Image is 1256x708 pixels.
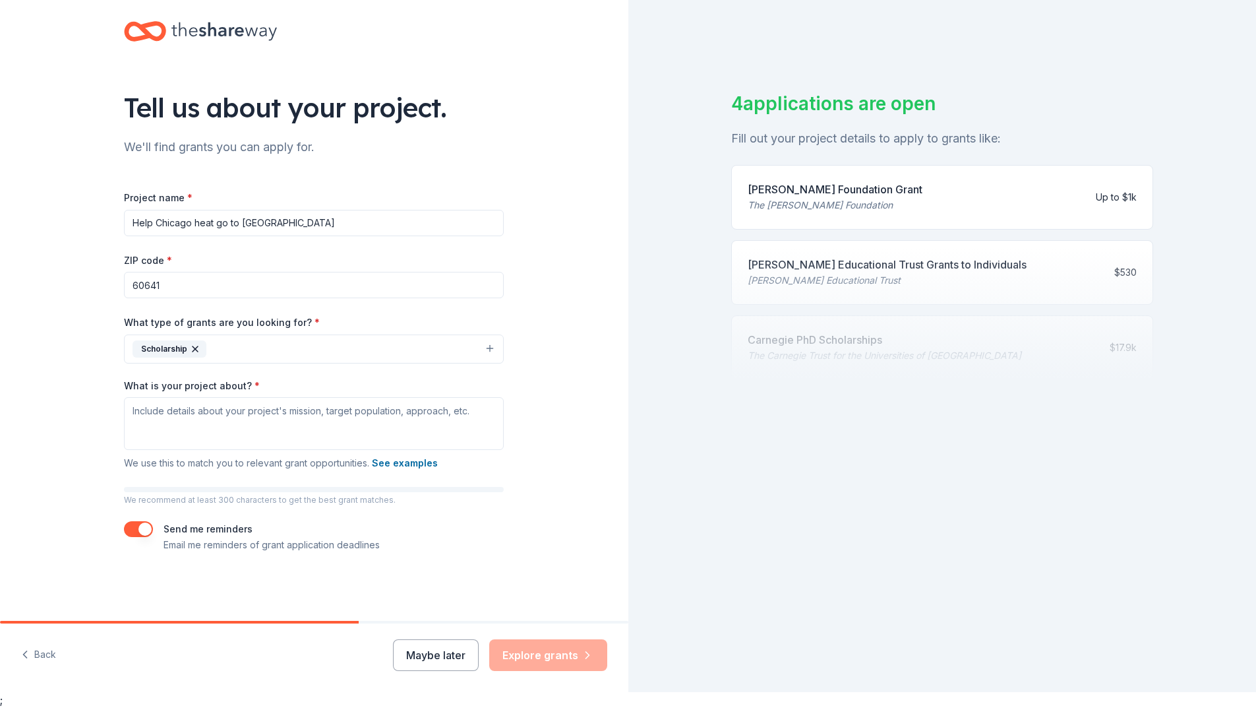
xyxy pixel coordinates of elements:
[124,272,504,298] input: 12345 (U.S. only)
[124,457,438,468] span: We use this to match you to relevant grant opportunities.
[124,89,504,126] div: Tell us about your project.
[124,335,504,364] button: Scholarship
[372,455,438,471] button: See examples
[164,523,253,534] label: Send me reminders
[124,254,172,267] label: ZIP code
[124,316,320,329] label: What type of grants are you looking for?
[124,191,193,205] label: Project name
[731,128,1153,149] div: Fill out your project details to apply to grants like:
[164,537,380,553] p: Email me reminders of grant application deadlines
[21,641,56,669] button: Back
[124,210,504,236] input: After school program
[133,340,206,358] div: Scholarship
[748,181,922,197] div: [PERSON_NAME] Foundation Grant
[124,137,504,158] div: We'll find grants you can apply for.
[393,639,479,671] button: Maybe later
[124,379,260,393] label: What is your project about?
[731,90,1153,117] div: 4 applications are open
[1096,189,1137,205] div: Up to $1k
[124,495,504,505] p: We recommend at least 300 characters to get the best grant matches.
[748,197,922,213] div: The [PERSON_NAME] Foundation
